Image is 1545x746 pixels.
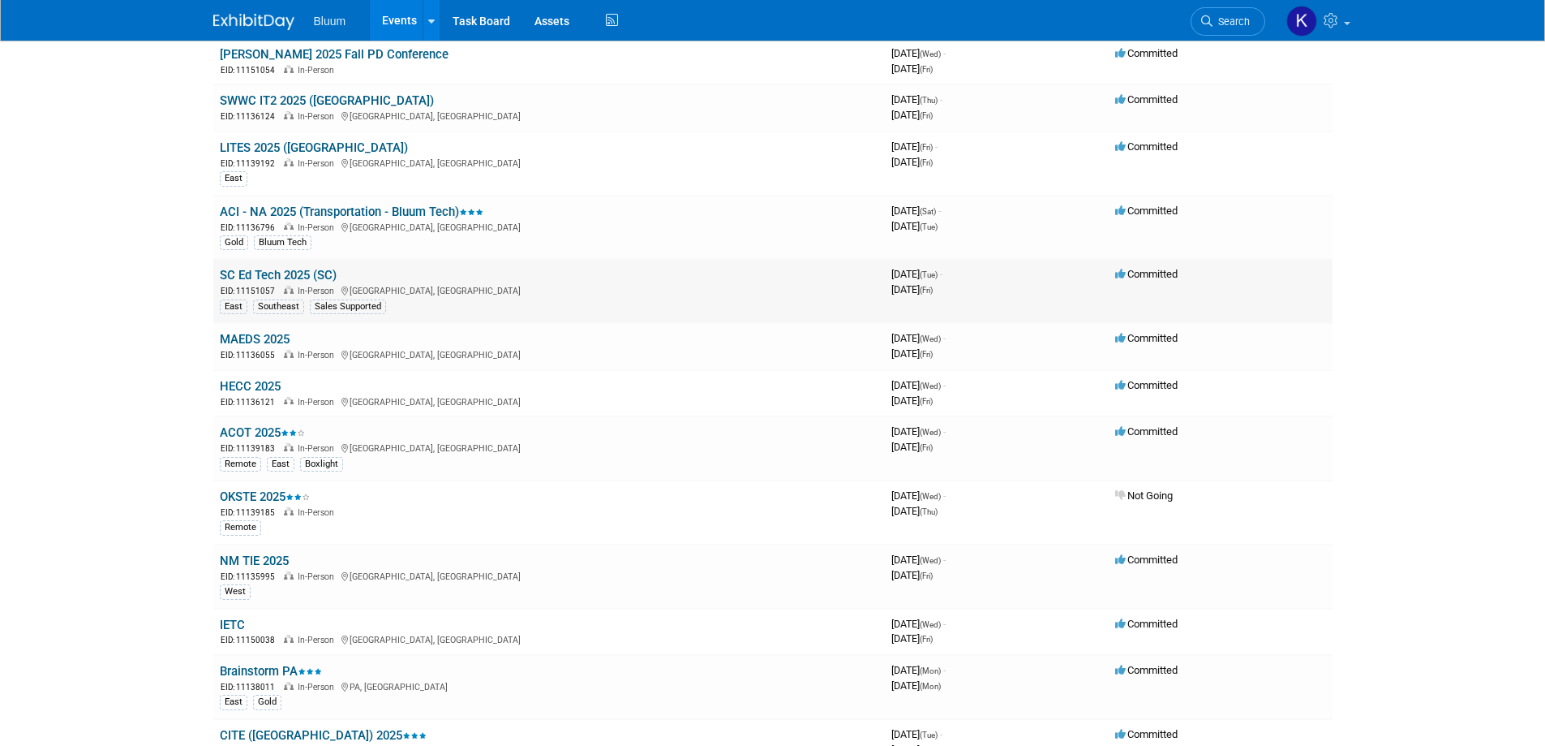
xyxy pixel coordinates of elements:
span: EID: 11135995 [221,572,281,581]
span: (Sat) [920,207,936,216]
span: In-Person [298,397,339,407]
span: In-Person [298,571,339,582]
span: EID: 11151054 [221,66,281,75]
span: [DATE] [891,505,938,517]
div: [GEOGRAPHIC_DATA], [GEOGRAPHIC_DATA] [220,109,878,123]
span: (Tue) [920,731,938,740]
div: Gold [253,695,281,709]
span: EID: 11136055 [221,351,281,360]
span: Search [1212,15,1250,28]
span: (Fri) [920,65,933,74]
span: Committed [1115,728,1178,740]
span: [DATE] [891,618,946,630]
span: (Fri) [920,571,933,580]
span: - [943,554,946,566]
span: [DATE] [891,283,933,295]
span: [DATE] [891,441,933,453]
div: Remote [220,520,261,535]
span: [DATE] [891,569,933,581]
span: Committed [1115,379,1178,391]
a: Brainstorm PA [220,664,322,679]
span: [DATE] [891,664,946,676]
span: - [943,425,946,438]
span: [DATE] [891,220,938,232]
a: LITES 2025 ([GEOGRAPHIC_DATA]) [220,140,408,155]
span: (Fri) [920,286,933,295]
span: EID: 11139192 [221,159,281,168]
span: [DATE] [891,332,946,344]
img: In-Person Event [284,65,294,73]
span: - [943,618,946,630]
span: (Wed) [920,382,941,390]
div: East [220,171,247,186]
span: [DATE] [891,109,933,121]
span: Committed [1115,664,1178,676]
span: (Fri) [920,397,933,406]
span: [DATE] [891,395,933,407]
div: [GEOGRAPHIC_DATA], [GEOGRAPHIC_DATA] [220,156,878,170]
span: (Fri) [920,443,933,452]
span: (Thu) [920,507,938,516]
span: [DATE] [891,379,946,391]
span: EID: 11139185 [221,508,281,517]
img: In-Person Event [284,635,294,643]
div: Gold [220,235,248,250]
span: In-Person [298,222,339,233]
img: In-Person Event [284,571,294,580]
span: [DATE] [891,425,946,438]
span: [DATE] [891,554,946,566]
span: (Fri) [920,111,933,120]
span: Committed [1115,618,1178,630]
span: - [943,379,946,391]
img: In-Person Event [284,222,294,231]
img: In-Person Event [284,158,294,166]
span: - [940,93,942,106]
span: (Wed) [920,428,941,437]
div: [GEOGRAPHIC_DATA], [GEOGRAPHIC_DATA] [220,347,878,361]
span: Committed [1115,47,1178,59]
span: Committed [1115,93,1178,106]
span: In-Person [298,682,339,692]
span: [DATE] [891,93,942,106]
a: MAEDS 2025 [220,332,290,347]
div: Southeast [253,300,304,314]
span: In-Person [298,158,339,169]
span: Committed [1115,205,1178,217]
span: (Tue) [920,222,938,231]
span: [DATE] [891,347,933,360]
img: In-Person Event [284,397,294,405]
span: (Tue) [920,270,938,279]
div: [GEOGRAPHIC_DATA], [GEOGRAPHIC_DATA] [220,283,878,297]
img: In-Person Event [284,443,294,451]
span: Bluum [314,15,346,28]
span: (Wed) [920,556,941,565]
div: [GEOGRAPHIC_DATA], [GEOGRAPHIC_DATA] [220,569,878,583]
span: EID: 11150038 [221,636,281,645]
img: ExhibitDay [213,14,294,30]
a: ACI - NA 2025 (Transportation - Bluum Tech) [220,205,483,219]
a: Search [1191,7,1265,36]
span: In-Person [298,111,339,122]
span: - [943,47,946,59]
img: In-Person Event [284,350,294,358]
span: [DATE] [891,632,933,645]
img: In-Person Event [284,682,294,690]
span: [DATE] [891,156,933,168]
span: EID: 11136124 [221,112,281,121]
a: SC Ed Tech 2025 (SC) [220,268,337,282]
span: (Fri) [920,635,933,644]
img: In-Person Event [284,286,294,294]
span: [DATE] [891,268,942,280]
a: NM TIE 2025 [220,554,289,568]
span: [DATE] [891,63,933,75]
span: [DATE] [891,728,942,740]
span: Committed [1115,332,1178,344]
div: East [220,695,247,709]
span: Not Going [1115,489,1173,502]
span: (Mon) [920,666,941,675]
span: - [943,489,946,502]
div: East [220,300,247,314]
img: In-Person Event [284,507,294,515]
div: Boxlight [300,457,343,472]
span: In-Person [298,443,339,454]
